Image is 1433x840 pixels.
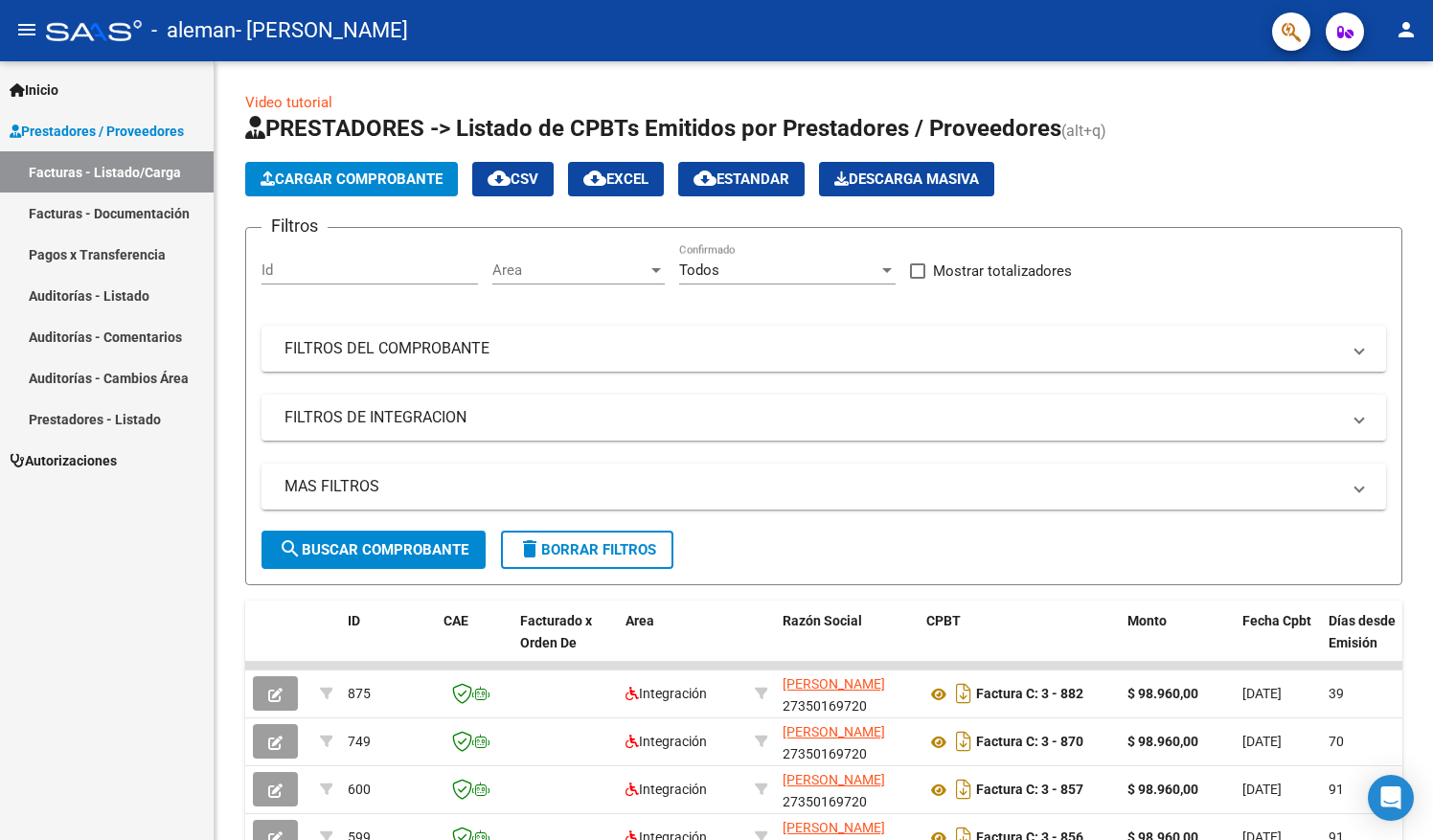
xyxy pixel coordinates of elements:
[488,167,511,190] mat-icon: cloud_download
[340,601,436,685] datatable-header-cell: ID
[348,734,371,749] span: 749
[501,531,673,569] button: Borrar Filtros
[1329,613,1396,650] span: Días desde Emisión
[951,678,976,709] i: Descargar documento
[245,115,1061,142] span: PRESTADORES -> Listado de CPBTs Emitidos por Prestadores / Proveedores
[436,601,512,685] datatable-header-cell: CAE
[583,167,606,190] mat-icon: cloud_download
[834,170,979,188] span: Descarga Masiva
[262,213,328,239] h3: Filtros
[976,783,1083,798] strong: Factura C: 3 - 857
[783,820,885,835] span: [PERSON_NAME]
[1235,601,1321,685] datatable-header-cell: Fecha Cpbt
[919,601,1120,685] datatable-header-cell: CPBT
[819,162,994,196] app-download-masive: Descarga masiva de comprobantes (adjuntos)
[933,260,1072,283] span: Mostrar totalizadores
[1061,122,1106,140] span: (alt+q)
[262,326,1386,372] mat-expansion-panel-header: FILTROS DEL COMPROBANTE
[10,450,117,471] span: Autorizaciones
[694,167,716,190] mat-icon: cloud_download
[568,162,664,196] button: EXCEL
[679,261,719,279] span: Todos
[512,601,618,685] datatable-header-cell: Facturado x Orden De
[1127,782,1198,797] strong: $ 98.960,00
[444,613,468,628] span: CAE
[926,613,961,628] span: CPBT
[583,170,648,188] span: EXCEL
[245,162,458,196] button: Cargar Comprobante
[15,18,38,41] mat-icon: menu
[518,537,541,560] mat-icon: delete
[1329,686,1344,701] span: 39
[10,121,184,142] span: Prestadores / Proveedores
[783,613,862,628] span: Razón Social
[1127,686,1198,701] strong: $ 98.960,00
[783,676,885,692] span: [PERSON_NAME]
[1329,782,1344,797] span: 91
[951,726,976,757] i: Descargar documento
[694,170,789,188] span: Estandar
[626,686,707,701] span: Integración
[245,94,332,111] a: Video tutorial
[1329,734,1344,749] span: 70
[10,79,58,101] span: Inicio
[1242,734,1282,749] span: [DATE]
[1395,18,1418,41] mat-icon: person
[819,162,994,196] button: Descarga Masiva
[236,10,408,52] span: - [PERSON_NAME]
[1368,775,1414,821] div: Open Intercom Messenger
[1127,734,1198,749] strong: $ 98.960,00
[151,10,236,52] span: - aleman
[1127,613,1167,628] span: Monto
[520,613,592,650] span: Facturado x Orden De
[951,774,976,805] i: Descargar documento
[284,338,1340,359] mat-panel-title: FILTROS DEL COMPROBANTE
[472,162,554,196] button: CSV
[783,772,885,787] span: [PERSON_NAME]
[783,724,885,739] span: [PERSON_NAME]
[678,162,805,196] button: Estandar
[261,170,443,188] span: Cargar Comprobante
[626,782,707,797] span: Integración
[488,170,538,188] span: CSV
[783,721,911,761] div: 27350169720
[783,769,911,809] div: 27350169720
[976,735,1083,750] strong: Factura C: 3 - 870
[262,395,1386,441] mat-expansion-panel-header: FILTROS DE INTEGRACION
[284,407,1340,428] mat-panel-title: FILTROS DE INTEGRACION
[618,601,747,685] datatable-header-cell: Area
[775,601,919,685] datatable-header-cell: Razón Social
[1321,601,1407,685] datatable-header-cell: Días desde Emisión
[348,613,360,628] span: ID
[976,687,1083,702] strong: Factura C: 3 - 882
[262,531,486,569] button: Buscar Comprobante
[1242,613,1311,628] span: Fecha Cpbt
[626,613,654,628] span: Area
[262,464,1386,510] mat-expansion-panel-header: MAS FILTROS
[783,673,911,714] div: 27350169720
[518,541,656,558] span: Borrar Filtros
[279,541,468,558] span: Buscar Comprobante
[1242,686,1282,701] span: [DATE]
[626,734,707,749] span: Integración
[348,782,371,797] span: 600
[348,686,371,701] span: 875
[279,537,302,560] mat-icon: search
[1242,782,1282,797] span: [DATE]
[492,261,648,279] span: Area
[284,476,1340,497] mat-panel-title: MAS FILTROS
[1120,601,1235,685] datatable-header-cell: Monto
